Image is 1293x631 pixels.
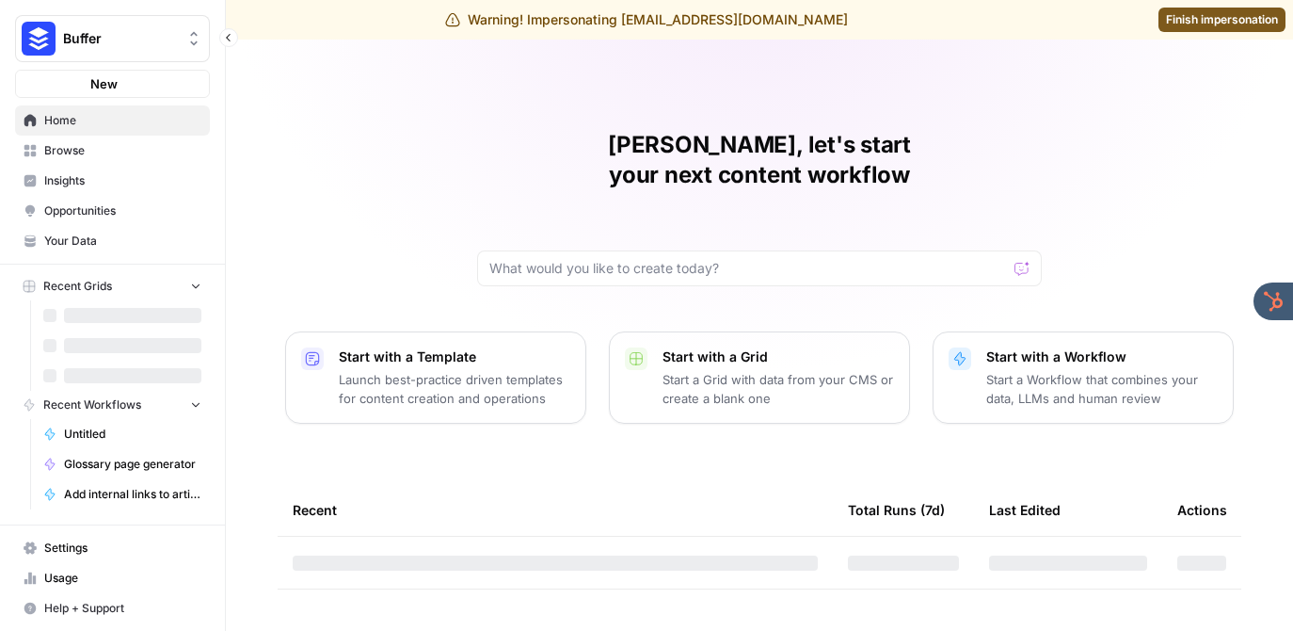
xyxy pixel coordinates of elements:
[43,396,141,413] span: Recent Workflows
[35,479,210,510] a: Add internal links to article
[64,486,201,503] span: Add internal links to article
[986,348,1218,366] p: Start with a Workflow
[15,593,210,623] button: Help + Support
[44,233,201,250] span: Your Data
[848,484,945,536] div: Total Runs (7d)
[339,348,570,366] p: Start with a Template
[15,136,210,166] a: Browse
[63,29,177,48] span: Buffer
[43,278,112,295] span: Recent Grids
[44,172,201,189] span: Insights
[339,370,570,408] p: Launch best-practice driven templates for content creation and operations
[489,259,1007,278] input: What would you like to create today?
[44,202,201,219] span: Opportunities
[64,426,201,443] span: Untitled
[662,348,894,366] p: Start with a Grid
[44,112,201,129] span: Home
[15,563,210,593] a: Usage
[64,456,201,473] span: Glossary page generator
[22,22,56,56] img: Buffer Logo
[15,272,210,300] button: Recent Grids
[986,370,1218,408] p: Start a Workflow that combines your data, LLMs and human review
[35,419,210,449] a: Untitled
[15,391,210,419] button: Recent Workflows
[90,74,118,93] span: New
[15,196,210,226] a: Opportunities
[933,332,1234,424] button: Start with a WorkflowStart a Workflow that combines your data, LLMs and human review
[15,15,210,62] button: Workspace: Buffer
[445,10,848,29] div: Warning! Impersonating [EMAIL_ADDRESS][DOMAIN_NAME]
[1158,8,1285,32] a: Finish impersonation
[1177,484,1227,536] div: Actions
[662,370,894,408] p: Start a Grid with data from your CMS or create a blank one
[15,70,210,98] button: New
[989,484,1061,536] div: Last Edited
[35,449,210,479] a: Glossary page generator
[15,105,210,136] a: Home
[44,142,201,159] span: Browse
[15,533,210,563] a: Settings
[1166,11,1278,28] span: Finish impersonation
[477,130,1042,190] h1: [PERSON_NAME], let's start your next content workflow
[44,600,201,617] span: Help + Support
[44,540,201,557] span: Settings
[44,570,201,587] span: Usage
[609,332,910,424] button: Start with a GridStart a Grid with data from your CMS or create a blank one
[15,166,210,196] a: Insights
[293,484,818,536] div: Recent
[285,332,586,424] button: Start with a TemplateLaunch best-practice driven templates for content creation and operations
[15,226,210,256] a: Your Data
